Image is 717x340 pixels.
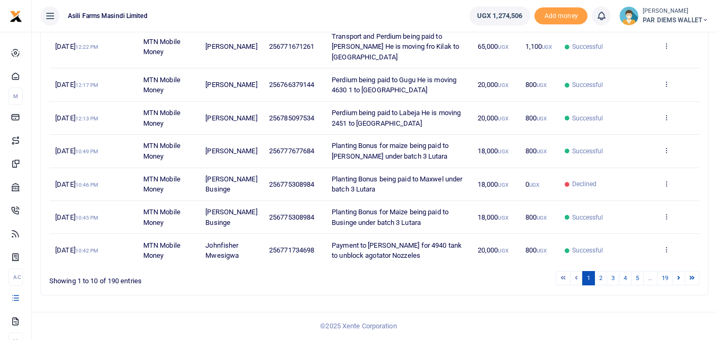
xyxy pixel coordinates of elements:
span: 256785097534 [269,114,314,122]
span: Successful [572,246,603,255]
span: 18,000 [478,180,508,188]
small: [PERSON_NAME] [643,7,709,16]
a: 5 [631,271,644,285]
span: 20,000 [478,246,508,254]
span: Planting Bonus being paid to Maxwel under batch 3 Lutara [332,175,462,194]
a: 3 [607,271,619,285]
small: UGX [537,82,547,88]
span: Add money [534,7,588,25]
small: UGX [498,215,508,221]
span: [DATE] [55,213,98,221]
a: Add money [534,11,588,19]
span: 20,000 [478,114,508,122]
small: UGX [537,149,547,154]
span: MTN Mobile Money [143,38,180,56]
span: Perdium being paid to Gugu He is moving 4630 1 to [GEOGRAPHIC_DATA] [332,76,456,94]
span: [PERSON_NAME] [205,81,257,89]
small: UGX [498,182,508,188]
span: UGX 1,274,506 [477,11,522,21]
small: 10:49 PM [75,149,99,154]
div: Showing 1 to 10 of 190 entries [49,270,316,286]
span: MTN Mobile Money [143,208,180,226]
li: M [8,88,23,105]
span: [PERSON_NAME] [205,114,257,122]
span: 800 [525,246,547,254]
span: Payment to [PERSON_NAME] for 4940 tank to unblock agotator Nozzeles [332,241,462,260]
span: Transport and Perdium being paid to [PERSON_NAME] He is moving fro Kilak to [GEOGRAPHIC_DATA] [332,32,459,61]
span: 256771671261 [269,42,314,50]
span: 0 [525,180,539,188]
small: UGX [537,248,547,254]
span: 256777677684 [269,147,314,155]
small: 12:22 PM [75,44,99,50]
span: [PERSON_NAME] Businge [205,175,257,194]
span: Successful [572,213,603,222]
small: 10:45 PM [75,215,99,221]
span: MTN Mobile Money [143,175,180,194]
span: Successful [572,114,603,123]
span: [DATE] [55,147,98,155]
span: [PERSON_NAME] [205,42,257,50]
small: UGX [537,215,547,221]
img: logo-small [10,10,22,23]
small: UGX [498,82,508,88]
span: [DATE] [55,246,98,254]
span: Asili Farms Masindi Limited [64,11,152,21]
a: UGX 1,274,506 [469,6,530,25]
small: UGX [498,149,508,154]
span: Planting Bonus for Maize being paid to Businge under batch 3 Lutara [332,208,448,226]
span: MTN Mobile Money [143,142,180,160]
span: MTN Mobile Money [143,241,180,260]
span: 1,100 [525,42,552,50]
span: Perdium being paid to Labeja He is moving 2451 to [GEOGRAPHIC_DATA] [332,109,461,127]
small: 10:46 PM [75,182,99,188]
a: profile-user [PERSON_NAME] PAR DIEMS WALLET [619,6,709,25]
span: Johnfisher Mwesigwa [205,241,239,260]
span: MTN Mobile Money [143,109,180,127]
span: [DATE] [55,114,98,122]
a: 1 [582,271,595,285]
span: Planting Bonus for maize being paid to [PERSON_NAME] under batch 3 Lutara [332,142,448,160]
span: 800 [525,114,547,122]
span: MTN Mobile Money [143,76,180,94]
span: 800 [525,213,547,221]
a: 2 [594,271,607,285]
img: profile-user [619,6,638,25]
li: Wallet ballance [465,6,534,25]
span: 65,000 [478,42,508,50]
span: 800 [525,147,547,155]
span: [DATE] [55,81,98,89]
small: UGX [498,248,508,254]
span: Successful [572,42,603,51]
small: UGX [498,116,508,121]
span: 256766379144 [269,81,314,89]
span: 18,000 [478,147,508,155]
small: UGX [537,116,547,121]
span: [DATE] [55,42,98,50]
small: UGX [529,182,539,188]
small: 12:13 PM [75,116,99,121]
span: 20,000 [478,81,508,89]
small: UGX [498,44,508,50]
span: PAR DIEMS WALLET [643,15,709,25]
span: 256775308984 [269,213,314,221]
li: Ac [8,268,23,286]
small: UGX [542,44,552,50]
span: Successful [572,146,603,156]
span: [PERSON_NAME] Businge [205,208,257,226]
li: Toup your wallet [534,7,588,25]
span: 18,000 [478,213,508,221]
span: [DATE] [55,180,98,188]
a: 19 [657,271,673,285]
span: Declined [572,179,597,189]
a: 4 [619,271,632,285]
span: [PERSON_NAME] [205,147,257,155]
span: 256775308984 [269,180,314,188]
span: 256771734698 [269,246,314,254]
span: 800 [525,81,547,89]
span: Successful [572,80,603,90]
small: 10:42 PM [75,248,99,254]
small: 12:17 PM [75,82,99,88]
a: logo-small logo-large logo-large [10,12,22,20]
